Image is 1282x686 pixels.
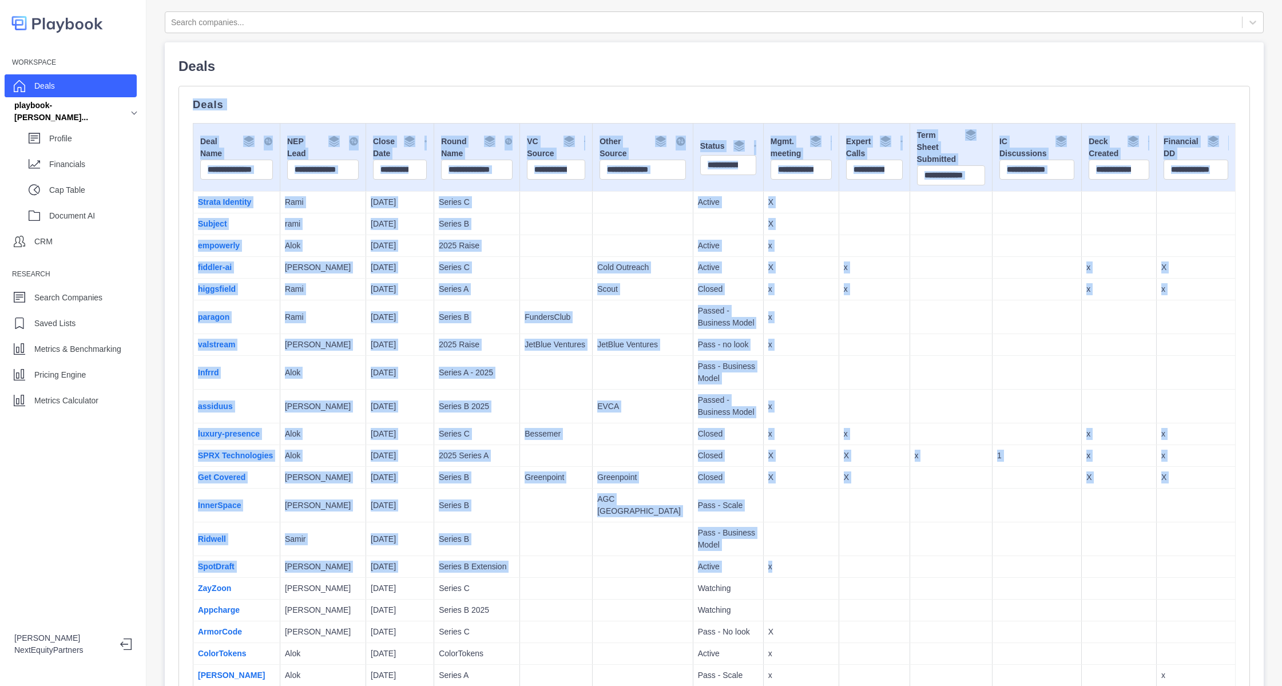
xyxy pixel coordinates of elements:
p: Series C [439,582,515,594]
p: [DATE] [371,648,429,660]
p: Closed [698,428,759,440]
p: [DATE] [371,401,429,413]
p: NextEquityPartners [14,644,111,656]
img: Group By [655,136,666,147]
p: [DATE] [371,582,429,594]
p: x [915,450,987,462]
p: AGC [GEOGRAPHIC_DATA] [597,493,688,517]
p: [DATE] [371,499,429,511]
img: Group By [404,136,415,147]
p: [DATE] [371,339,429,351]
p: x [1086,450,1152,462]
p: Financials [49,158,137,170]
div: Mgmt. meeting [771,136,832,160]
a: ZayZoon [198,584,231,593]
p: x [768,648,834,660]
p: Greenpoint [525,471,588,483]
p: JetBlue Ventures [525,339,588,351]
p: [PERSON_NAME] [285,339,361,351]
img: Sort DESC [424,136,427,147]
a: empowerly [198,241,240,250]
p: Alok [285,367,361,379]
p: x [844,283,905,295]
img: Group By [1208,136,1219,147]
p: [DATE] [371,311,429,323]
a: higgsfield [198,284,236,294]
p: x [1086,261,1152,273]
p: Pass - No look [698,626,759,638]
div: Expert Calls [846,136,903,160]
p: Closed [698,283,759,295]
p: Rami [285,196,361,208]
a: ArmorCode [198,627,242,636]
p: Series B Extension [439,561,515,573]
p: 2025 Raise [439,240,515,252]
p: X [768,196,834,208]
p: Pricing Engine [34,369,86,381]
p: x [1161,283,1231,295]
p: Closed [698,450,759,462]
p: Series B [439,471,515,483]
p: Active [698,240,759,252]
p: X [768,218,834,230]
p: x [768,428,834,440]
p: Series B [439,218,515,230]
p: Rami [285,311,361,323]
p: Series A [439,283,515,295]
div: Status [700,140,756,155]
p: Series B 2025 [439,401,515,413]
p: Alok [285,450,361,462]
img: Group By [243,136,255,147]
p: FundersClub [525,311,588,323]
p: X [1161,471,1231,483]
a: Strata Identity [198,197,251,207]
p: Search Companies [34,292,102,304]
a: fiddler-ai [198,263,232,272]
p: x [1086,283,1152,295]
a: InnerSpace [198,501,241,510]
a: Infrrd [198,368,219,377]
p: 2025 Raise [439,339,515,351]
p: Rami [285,283,361,295]
div: IC Discussions [999,136,1074,160]
p: Metrics Calculator [34,395,98,407]
p: [PERSON_NAME] [285,626,361,638]
div: Close Date [373,136,427,160]
p: [PERSON_NAME] [285,561,361,573]
div: Term Sheet Submitted [917,129,985,165]
a: valstream [198,340,235,349]
p: Series C [439,261,515,273]
p: [DATE] [371,471,429,483]
p: Series B [439,311,515,323]
p: [DATE] [371,261,429,273]
p: Greenpoint [597,471,688,483]
p: Document AI [49,210,137,222]
div: Financial DD [1164,136,1228,160]
p: [PERSON_NAME] [285,499,361,511]
a: Appcharge [198,605,240,614]
p: Samir [285,533,361,545]
img: Group By [733,140,745,152]
p: x [1086,428,1152,440]
p: Alok [285,648,361,660]
p: Cold Outreach [597,261,688,273]
img: Group By [328,136,340,147]
p: x [1161,428,1231,440]
img: Sort [505,136,513,147]
p: X [844,450,905,462]
p: [DATE] [371,450,429,462]
a: SpotDraft [198,562,235,571]
p: [PERSON_NAME] [285,582,361,594]
p: X [768,626,834,638]
p: Series C [439,196,515,208]
p: [PERSON_NAME] [285,401,361,413]
p: x [768,311,834,323]
p: Scout [597,283,688,295]
p: x [1161,450,1231,462]
p: [PERSON_NAME] [14,632,111,644]
img: Group By [484,136,495,147]
img: Sort [264,136,273,147]
p: Series C [439,626,515,638]
p: Watching [698,582,759,594]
